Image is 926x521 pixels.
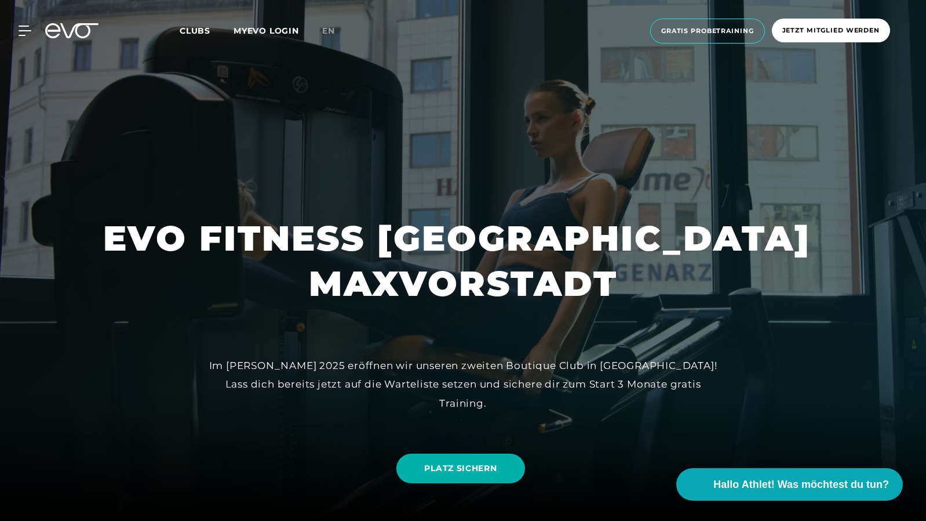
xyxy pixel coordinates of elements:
span: PLATZ SICHERN [424,462,497,475]
a: Gratis Probetraining [647,19,768,44]
span: Clubs [180,26,210,36]
a: PLATZ SICHERN [396,454,524,483]
span: Hallo Athlet! Was möchtest du tun? [713,477,889,493]
span: Gratis Probetraining [661,26,754,36]
span: en [322,26,335,36]
h1: EVO FITNESS [GEOGRAPHIC_DATA] MAXVORSTADT [103,216,823,306]
button: Hallo Athlet! Was möchtest du tun? [676,468,903,501]
span: Jetzt Mitglied werden [782,26,880,35]
a: en [322,24,349,38]
a: Jetzt Mitglied werden [768,19,894,44]
div: Im [PERSON_NAME] 2025 eröffnen wir unseren zweiten Boutique Club in [GEOGRAPHIC_DATA]! Lass dich ... [202,356,724,413]
a: MYEVO LOGIN [234,26,299,36]
a: Clubs [180,25,234,36]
